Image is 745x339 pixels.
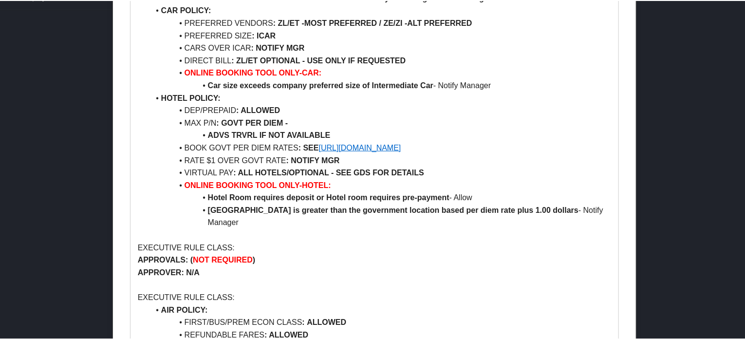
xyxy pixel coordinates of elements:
[208,80,433,89] strong: Car size exceeds company preferred size of Intermediate Car
[185,180,331,188] strong: ONLINE BOOKING TOOL ONLY-HOTEL:
[149,203,612,228] li: - Notify Manager
[149,141,612,153] li: BOOK GOVT PER DIEM RATES
[138,241,612,253] p: EXECUTIVE RULE CLASS:
[233,168,424,176] strong: : ALL HOTELS/OPTIONAL - SEE GDS FOR DETAILS
[273,18,472,26] strong: : ZL/ET -MOST PREFERRED / ZE/ZI -ALT PREFERRED
[190,255,193,263] strong: (
[208,130,331,138] strong: ADVS TRVRL IF NOT AVAILABLE
[149,54,612,66] li: DIRECT BILL
[161,305,208,313] strong: AIR POLICY:
[149,78,612,91] li: - Notify Manager
[253,255,255,263] strong: )
[193,255,253,263] strong: NOT REQUIRED
[149,29,612,41] li: PREFERRED SIZE
[161,93,221,101] strong: HOTEL POLICY:
[307,317,346,325] strong: ALLOWED
[138,290,612,303] p: EXECUTIVE RULE CLASS:
[208,205,578,213] strong: [GEOGRAPHIC_DATA] is greater than the government location based per diem rate plus 1.00 dollars
[302,317,305,325] strong: :
[264,330,308,338] strong: : ALLOWED
[298,143,319,151] strong: : SEE
[149,315,612,328] li: FIRST/BUS/PREM ECON CLASS
[291,155,339,164] strong: NOTIFY MGR
[138,255,188,263] strong: APPROVALS:
[149,153,612,166] li: RATE $1 OVER GOVT RATE
[149,166,612,178] li: VIRTUAL PAY
[216,118,288,126] strong: : GOVT PER DIEM -
[149,190,612,203] li: - Allow
[149,41,612,54] li: CARS OVER ICAR
[231,56,406,64] strong: : ZL/ET OPTIONAL - USE ONLY IF REQUESTED
[236,105,280,113] strong: : ALLOWED
[251,43,305,51] strong: : NOTIFY MGR
[149,16,612,29] li: PREFERRED VENDORS
[138,267,200,276] strong: APPROVER: N/A
[319,143,401,151] a: [URL][DOMAIN_NAME]
[161,5,211,14] strong: CAR POLICY:
[149,103,612,116] li: DEP/PREPAID
[185,68,322,76] strong: ONLINE BOOKING TOOL ONLY-CAR:
[286,155,289,164] strong: :
[149,116,612,129] li: MAX P/N
[208,192,449,201] strong: Hotel Room requires deposit or Hotel room requires pre-payment
[252,31,276,39] strong: : ICAR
